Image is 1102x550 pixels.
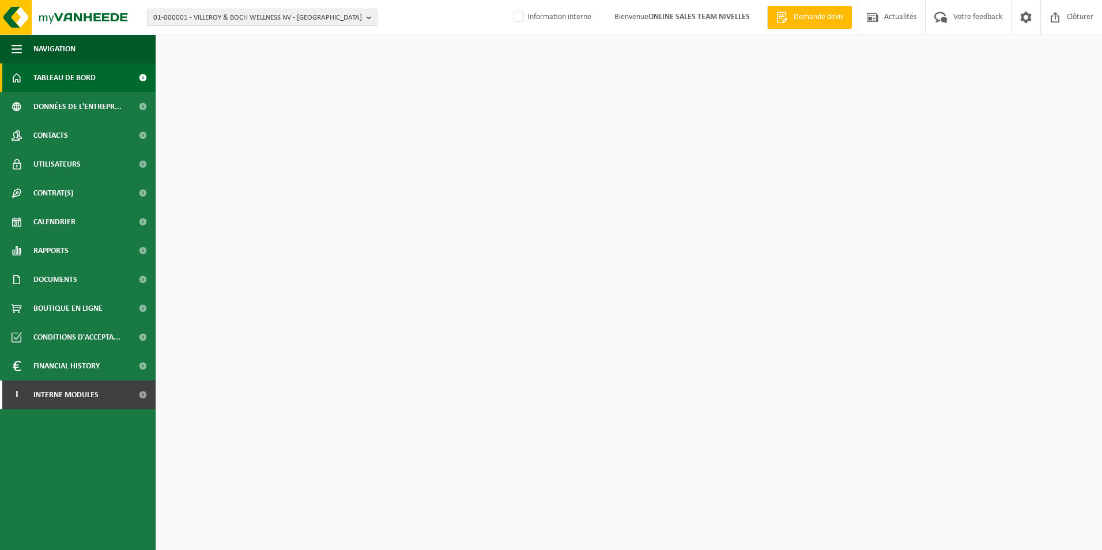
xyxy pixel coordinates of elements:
[33,381,99,409] span: Interne modules
[648,13,750,21] strong: ONLINE SALES TEAM NIVELLES
[511,9,591,26] label: Information interne
[33,265,77,294] span: Documents
[33,294,103,323] span: Boutique en ligne
[33,121,68,150] span: Contacts
[33,35,76,63] span: Navigation
[33,323,120,352] span: Conditions d'accepta...
[33,352,100,381] span: Financial History
[153,9,362,27] span: 01-000001 - VILLEROY & BOCH WELLNESS NV - [GEOGRAPHIC_DATA]
[767,6,852,29] a: Demande devis
[33,92,122,121] span: Données de l'entrepr...
[33,63,96,92] span: Tableau de bord
[33,150,81,179] span: Utilisateurs
[791,12,846,23] span: Demande devis
[12,381,22,409] span: I
[147,9,378,26] button: 01-000001 - VILLEROY & BOCH WELLNESS NV - [GEOGRAPHIC_DATA]
[33,179,73,208] span: Contrat(s)
[33,208,76,236] span: Calendrier
[33,236,69,265] span: Rapports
